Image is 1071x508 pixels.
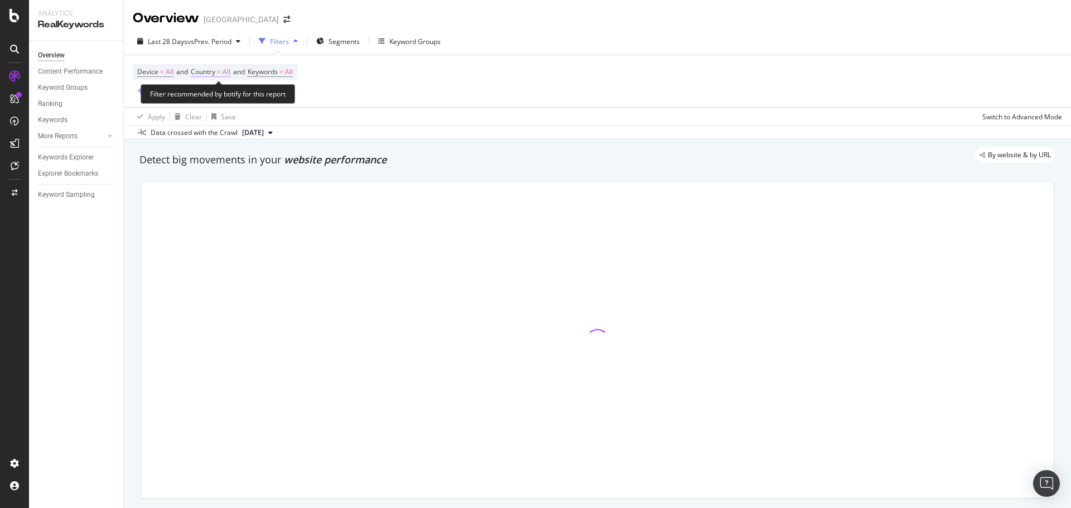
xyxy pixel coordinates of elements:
[38,9,114,18] div: Analytics
[166,64,173,80] span: All
[283,16,290,23] div: arrow-right-arrow-left
[38,98,62,110] div: Ranking
[133,32,245,50] button: Last 28 DaysvsPrev. Period
[38,114,115,126] a: Keywords
[187,37,231,46] span: vs Prev. Period
[38,98,115,110] a: Ranking
[133,85,177,98] button: Add Filter
[38,189,95,201] div: Keyword Sampling
[242,128,264,138] span: 2025 Aug. 31st
[975,147,1055,163] div: legacy label
[38,82,88,94] div: Keyword Groups
[38,66,103,78] div: Content Performance
[988,152,1051,158] span: By website & by URL
[204,14,279,25] div: [GEOGRAPHIC_DATA]
[137,67,158,76] span: Device
[223,64,230,80] span: All
[329,37,360,46] span: Segments
[170,108,202,125] button: Clear
[207,108,236,125] button: Save
[38,152,94,163] div: Keywords Explorer
[221,112,236,122] div: Save
[312,32,364,50] button: Segments
[248,67,278,76] span: Keywords
[38,130,104,142] a: More Reports
[191,67,215,76] span: Country
[38,18,114,31] div: RealKeywords
[982,112,1062,122] div: Switch to Advanced Mode
[270,37,289,46] div: Filters
[38,82,115,94] a: Keyword Groups
[1033,470,1060,497] div: Open Intercom Messenger
[217,67,221,76] span: =
[238,126,277,139] button: [DATE]
[176,67,188,76] span: and
[38,168,98,180] div: Explorer Bookmarks
[148,37,187,46] span: Last 28 Days
[148,112,165,122] div: Apply
[374,32,445,50] button: Keyword Groups
[38,50,115,61] a: Overview
[254,32,302,50] button: Filters
[233,67,245,76] span: and
[38,168,115,180] a: Explorer Bookmarks
[38,189,115,201] a: Keyword Sampling
[38,66,115,78] a: Content Performance
[279,67,283,76] span: =
[185,112,202,122] div: Clear
[133,9,199,28] div: Overview
[285,64,293,80] span: All
[38,130,78,142] div: More Reports
[141,84,295,104] div: Filter recommended by botify for this report
[389,37,441,46] div: Keyword Groups
[151,128,238,138] div: Data crossed with the Crawl
[160,67,164,76] span: =
[38,152,115,163] a: Keywords Explorer
[978,108,1062,125] button: Switch to Advanced Mode
[38,50,65,61] div: Overview
[38,114,67,126] div: Keywords
[133,108,165,125] button: Apply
